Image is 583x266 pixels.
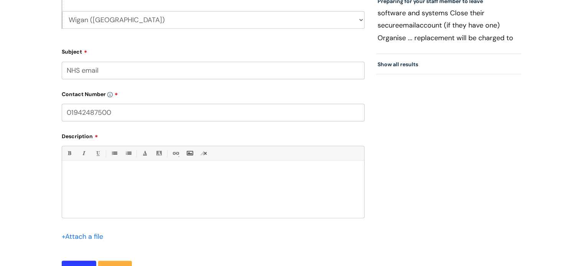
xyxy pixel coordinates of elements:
a: Remove formatting (Ctrl-\) [199,149,209,158]
a: Underline(Ctrl-U) [93,149,102,158]
img: info-icon.svg [107,92,113,97]
a: Bold (Ctrl-B) [64,149,74,158]
a: 1. Ordered List (Ctrl-Shift-8) [123,149,133,158]
label: Subject [62,46,365,55]
a: • Unordered List (Ctrl-Shift-7) [109,149,119,158]
label: Contact Number [62,88,365,98]
span: + [62,232,65,241]
span: email [399,21,416,30]
a: Italic (Ctrl-I) [79,149,88,158]
a: Show all results [378,61,418,68]
a: Back Color [154,149,164,158]
a: Insert Image... [185,149,194,158]
label: Description [62,131,365,140]
div: Attach a file [62,230,108,243]
a: Link [171,149,180,158]
a: Font Color [140,149,149,158]
p: software and systems Close their secure account (if they have one) Organise ... replacement will ... [378,7,520,44]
